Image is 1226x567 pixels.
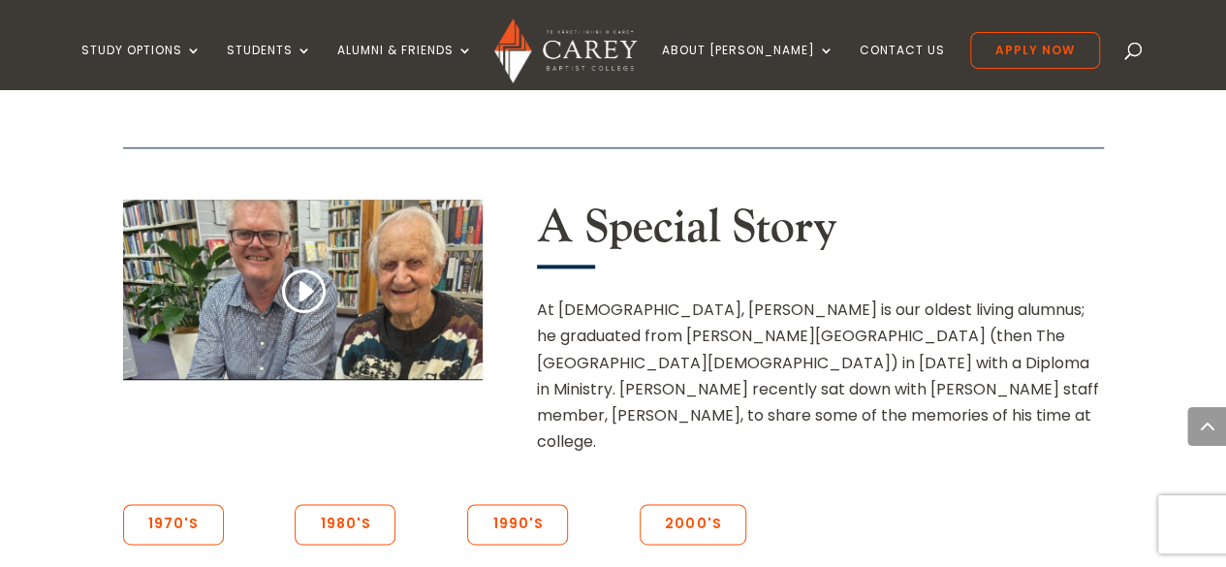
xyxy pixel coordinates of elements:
[467,504,568,545] a: 1990's
[227,44,312,89] a: Students
[81,44,202,89] a: Study Options
[970,32,1100,69] a: Apply Now
[537,297,1104,455] p: At [DEMOGRAPHIC_DATA], [PERSON_NAME] is our oldest living alumnus; he graduated from [PERSON_NAME...
[295,504,395,545] a: 1980's
[662,44,834,89] a: About [PERSON_NAME]
[337,44,473,89] a: Alumni & Friends
[860,44,945,89] a: Contact Us
[640,504,746,545] a: 2000's
[123,504,224,545] a: 1970's
[537,200,1104,266] h2: A Special Story
[494,18,637,83] img: Carey Baptist College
